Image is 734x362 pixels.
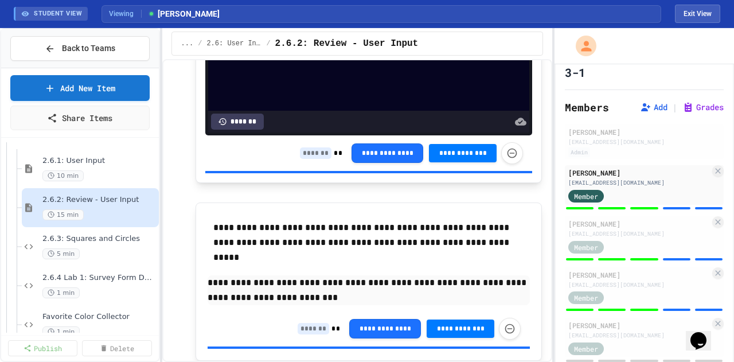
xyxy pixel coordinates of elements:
div: [PERSON_NAME] [568,320,710,330]
span: Member [574,242,598,252]
div: [PERSON_NAME] [568,168,710,178]
span: Member [574,191,598,201]
div: [PERSON_NAME] [568,270,710,280]
span: Favorite Color Collector [42,312,157,322]
button: Exit student view [675,5,720,23]
span: Viewing [109,9,142,19]
button: Grades [682,102,724,113]
div: [EMAIL_ADDRESS][DOMAIN_NAME] [568,229,710,238]
span: 15 min [42,209,84,220]
div: [PERSON_NAME] [568,219,710,229]
span: 2.6.1: User Input [42,156,157,166]
div: [EMAIL_ADDRESS][DOMAIN_NAME] [568,178,710,187]
h2: Members [565,99,609,115]
button: Force resubmission of student's answer (Admin only) [499,318,521,340]
div: [EMAIL_ADDRESS][DOMAIN_NAME] [568,281,710,289]
button: Force resubmission of student's answer (Admin only) [501,142,523,164]
span: Member [574,293,598,303]
div: My Account [564,33,599,59]
span: 2.6.4 Lab 1: Survey Form Debugger [42,273,157,283]
span: Back to Teams [62,42,115,55]
a: Add New Item [10,75,150,101]
div: [PERSON_NAME] [568,127,720,137]
div: Admin [568,147,590,157]
div: [EMAIL_ADDRESS][DOMAIN_NAME] [568,331,710,340]
span: / [266,39,270,48]
span: 1 min [42,326,80,337]
button: Back to Teams [10,36,150,61]
span: | [672,100,678,114]
span: 2.6.2: Review - User Input [275,37,419,50]
span: Member [574,344,598,354]
div: [EMAIL_ADDRESS][DOMAIN_NAME] [568,138,720,146]
span: [PERSON_NAME] [147,8,220,20]
span: 10 min [42,170,84,181]
span: 1 min [42,287,80,298]
span: 2.6.3: Squares and Circles [42,234,157,244]
button: Add [640,102,667,113]
span: / [198,39,202,48]
span: STUDENT VIEW [34,9,82,19]
span: ... [181,39,194,48]
a: Delete [82,340,151,356]
span: 2.6: User Input [206,39,261,48]
a: Share Items [10,106,150,130]
span: 2.6.2: Review - User Input [42,195,157,205]
iframe: chat widget [686,316,723,351]
a: Publish [8,340,77,356]
span: 5 min [42,248,80,259]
